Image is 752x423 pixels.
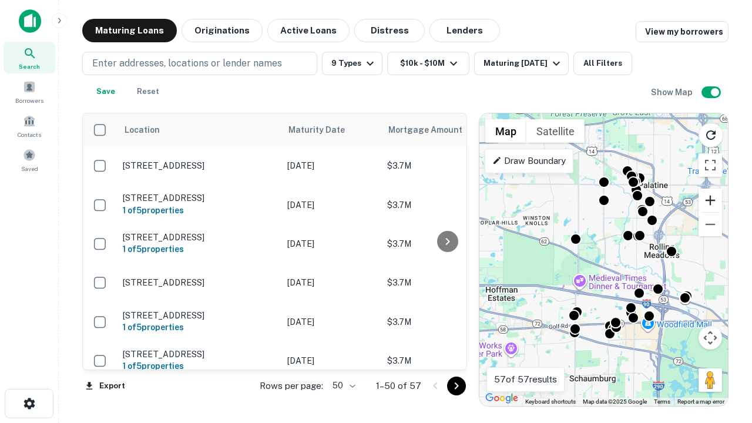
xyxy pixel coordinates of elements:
p: $3.7M [387,199,505,211]
p: [STREET_ADDRESS] [123,160,276,171]
button: $10k - $10M [387,52,469,75]
p: [DATE] [287,237,375,250]
p: $3.7M [387,159,505,172]
span: Map data ©2025 Google [583,398,647,405]
div: 0 0 [479,113,728,406]
h6: 1 of 5 properties [123,204,276,217]
a: Borrowers [4,76,55,108]
button: Zoom out [699,213,722,236]
h6: 1 of 5 properties [123,243,276,256]
p: 57 of 57 results [494,372,557,387]
span: Saved [21,164,38,173]
p: [DATE] [287,276,375,289]
span: Contacts [18,130,41,139]
button: Toggle fullscreen view [699,153,722,177]
span: Maturity Date [288,123,360,137]
button: Drag Pegman onto the map to open Street View [699,368,722,392]
a: Terms (opens in new tab) [654,398,670,405]
button: Save your search to get updates of matches that match your search criteria. [87,80,125,103]
button: 9 Types [322,52,382,75]
button: Reset [129,80,167,103]
p: [STREET_ADDRESS] [123,310,276,321]
span: Location [124,123,160,137]
span: Mortgage Amount [388,123,478,137]
button: Export [82,377,128,395]
button: Originations [182,19,263,42]
a: View my borrowers [636,21,728,42]
button: Distress [354,19,425,42]
a: Report a map error [677,398,724,405]
p: [DATE] [287,315,375,328]
button: Show satellite imagery [526,119,585,143]
p: [STREET_ADDRESS] [123,232,276,243]
h6: Show Map [651,86,694,99]
th: Maturity Date [281,113,381,146]
p: [DATE] [287,199,375,211]
button: Maturing [DATE] [474,52,569,75]
p: [DATE] [287,354,375,367]
th: Location [117,113,281,146]
a: Open this area in Google Maps (opens a new window) [482,391,521,406]
p: 1–50 of 57 [376,379,421,393]
th: Mortgage Amount [381,113,511,146]
a: Saved [4,144,55,176]
button: Maturing Loans [82,19,177,42]
h6: 1 of 5 properties [123,360,276,372]
span: Borrowers [15,96,43,105]
button: Lenders [429,19,500,42]
p: [DATE] [287,159,375,172]
h6: 1 of 5 properties [123,321,276,334]
button: Show street map [485,119,526,143]
p: $3.7M [387,354,505,367]
p: [STREET_ADDRESS] [123,277,276,288]
img: Google [482,391,521,406]
a: Contacts [4,110,55,142]
p: Rows per page: [260,379,323,393]
p: $3.7M [387,276,505,289]
button: Reload search area [699,123,723,147]
p: Draw Boundary [492,154,566,168]
a: Search [4,42,55,73]
button: Active Loans [267,19,350,42]
p: $3.7M [387,315,505,328]
div: 50 [328,377,357,394]
div: Maturing [DATE] [484,56,563,70]
p: [STREET_ADDRESS] [123,349,276,360]
button: Keyboard shortcuts [525,398,576,406]
img: capitalize-icon.png [19,9,41,33]
button: Go to next page [447,377,466,395]
p: [STREET_ADDRESS] [123,193,276,203]
span: Search [19,62,40,71]
p: Enter addresses, locations or lender names [92,56,282,70]
button: Zoom in [699,189,722,212]
p: $3.7M [387,237,505,250]
button: All Filters [573,52,632,75]
button: Enter addresses, locations or lender names [82,52,317,75]
iframe: Chat Widget [693,291,752,348]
